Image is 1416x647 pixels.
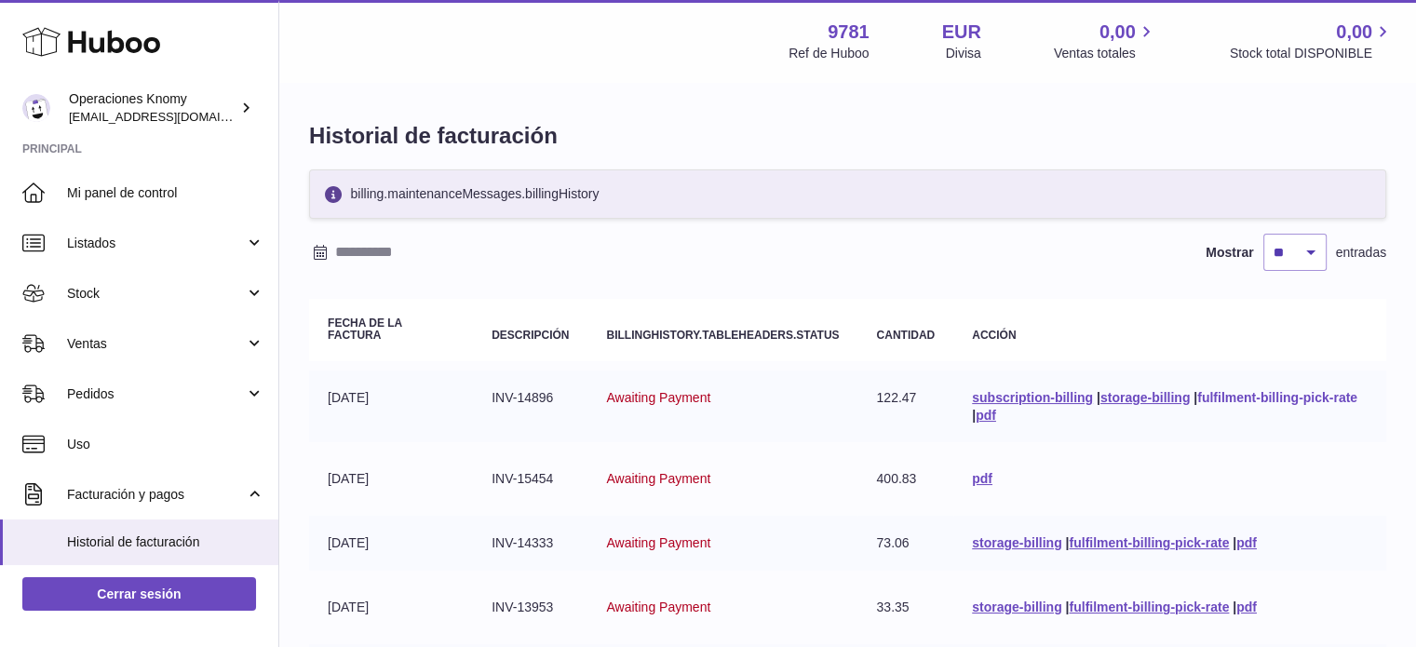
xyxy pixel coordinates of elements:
[606,600,710,614] span: Awaiting Payment
[473,371,587,443] td: INV-14896
[942,20,981,45] strong: EUR
[976,408,996,423] a: pdf
[1233,600,1236,614] span: |
[328,317,402,342] strong: Fecha de la factura
[309,121,1386,151] h1: Historial de facturación
[309,452,473,506] td: [DATE]
[1097,390,1100,405] span: |
[67,533,264,551] span: Historial de facturación
[857,452,953,506] td: 400.83
[309,371,473,443] td: [DATE]
[1193,390,1197,405] span: |
[67,385,245,403] span: Pedidos
[876,329,935,342] strong: Cantidad
[473,516,587,571] td: INV-14333
[972,329,1016,342] strong: Acción
[67,285,245,303] span: Stock
[972,408,976,423] span: |
[972,390,1093,405] a: subscription-billing
[67,436,264,453] span: Uso
[1065,600,1069,614] span: |
[473,452,587,506] td: INV-15454
[67,486,245,504] span: Facturación y pagos
[857,580,953,635] td: 33.35
[473,580,587,635] td: INV-13953
[857,371,953,443] td: 122.47
[309,169,1386,219] div: billing.maintenanceMessages.billingHistory
[1099,20,1136,45] span: 0,00
[1100,390,1190,405] a: storage-billing
[309,580,473,635] td: [DATE]
[1065,535,1069,550] span: |
[828,20,870,45] strong: 9781
[1336,20,1372,45] span: 0,00
[972,535,1061,550] a: storage-billing
[1206,244,1253,262] label: Mostrar
[1236,600,1257,614] a: pdf
[1054,45,1157,62] span: Ventas totales
[606,390,710,405] span: Awaiting Payment
[22,577,256,611] a: Cerrar sesión
[946,45,981,62] div: Divisa
[1336,244,1386,262] span: entradas
[789,45,869,62] div: Ref de Huboo
[1236,535,1257,550] a: pdf
[1069,600,1229,614] a: fulfilment-billing-pick-rate
[309,516,473,571] td: [DATE]
[972,600,1061,614] a: storage-billing
[69,90,236,126] div: Operaciones Knomy
[1233,535,1236,550] span: |
[69,109,274,124] span: [EMAIL_ADDRESS][DOMAIN_NAME]
[67,335,245,353] span: Ventas
[67,184,264,202] span: Mi panel de control
[972,471,992,486] a: pdf
[857,516,953,571] td: 73.06
[1054,20,1157,62] a: 0,00 Ventas totales
[1069,535,1229,550] a: fulfilment-billing-pick-rate
[22,94,50,122] img: operaciones@selfkit.com
[1230,20,1394,62] a: 0,00 Stock total DISPONIBLE
[606,535,710,550] span: Awaiting Payment
[67,235,245,252] span: Listados
[1197,390,1357,405] a: fulfilment-billing-pick-rate
[606,471,710,486] span: Awaiting Payment
[492,329,569,342] strong: Descripción
[1230,45,1394,62] span: Stock total DISPONIBLE
[606,329,839,342] strong: billingHistory.tableHeaders.status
